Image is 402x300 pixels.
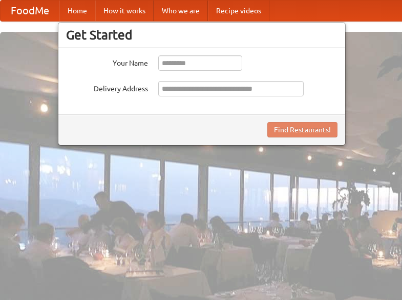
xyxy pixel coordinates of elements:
[66,27,337,43] h3: Get Started
[95,1,154,21] a: How it works
[267,122,337,137] button: Find Restaurants!
[66,81,148,94] label: Delivery Address
[208,1,269,21] a: Recipe videos
[66,55,148,68] label: Your Name
[154,1,208,21] a: Who we are
[59,1,95,21] a: Home
[1,1,59,21] a: FoodMe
